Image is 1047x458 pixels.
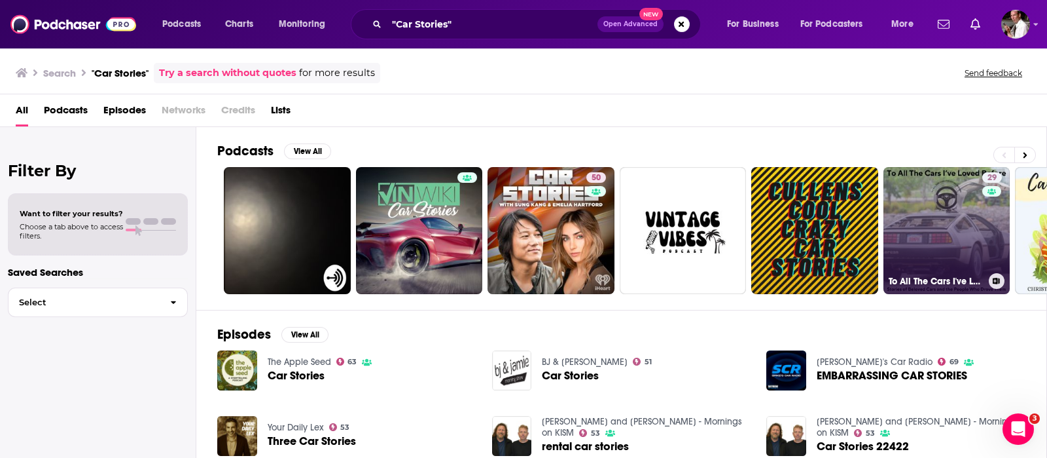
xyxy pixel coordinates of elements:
[542,370,599,381] a: Car Stories
[279,15,325,33] span: Monitoring
[8,266,188,278] p: Saved Searches
[284,143,331,159] button: View All
[159,66,296,81] a: Try a search without quotes
[800,15,863,33] span: For Podcasters
[488,167,614,294] a: 50
[347,359,357,365] span: 63
[542,356,628,368] a: BJ & Jamie
[817,416,1017,438] a: Brad and John - Mornings on KISM
[1001,10,1030,39] img: User Profile
[854,429,875,437] a: 53
[217,416,257,456] img: Three Car Stories
[92,67,149,79] h3: "Car Stories"
[1001,10,1030,39] button: Show profile menu
[103,100,146,126] a: Episodes
[718,14,795,35] button: open menu
[8,161,188,180] h2: Filter By
[766,416,806,456] img: Car Stories 22422
[162,15,201,33] span: Podcasts
[591,430,600,436] span: 53
[542,441,629,452] a: rental car stories
[340,425,349,430] span: 53
[542,416,742,438] a: Brad and John - Mornings on KISM
[225,15,253,33] span: Charts
[268,356,331,368] a: The Apple Seed
[217,351,257,391] img: Car Stories
[217,326,271,343] h2: Episodes
[268,422,324,433] a: Your Daily Lex
[965,13,985,35] a: Show notifications dropdown
[221,100,255,126] span: Credits
[932,13,955,35] a: Show notifications dropdown
[329,423,350,431] a: 53
[9,298,160,307] span: Select
[8,288,188,317] button: Select
[586,172,606,183] a: 50
[162,100,205,126] span: Networks
[866,430,875,436] span: 53
[949,359,959,365] span: 69
[633,358,652,366] a: 51
[16,100,28,126] a: All
[43,67,76,79] h3: Search
[938,358,959,366] a: 69
[492,351,532,391] a: Car Stories
[592,172,601,185] span: 50
[792,14,882,35] button: open menu
[766,351,806,391] img: EMBARRASSING CAR STORIES
[217,143,331,159] a: PodcastsView All
[10,12,136,37] img: Podchaser - Follow, Share and Rate Podcasts
[579,429,600,437] a: 53
[387,14,597,35] input: Search podcasts, credits, & more...
[336,358,357,366] a: 63
[281,327,328,343] button: View All
[299,66,375,81] span: for more results
[217,143,274,159] h2: Podcasts
[1003,413,1034,445] iframe: Intercom live chat
[20,222,123,240] span: Choose a tab above to access filters.
[817,441,909,452] a: Car Stories 22422
[270,14,342,35] button: open menu
[1029,413,1040,424] span: 3
[645,359,652,365] span: 51
[217,326,328,343] a: EpisodesView All
[597,16,664,32] button: Open AdvancedNew
[883,167,1010,294] a: 29To All The Cars I've Loved Before: First Car Stories & Memories
[1001,10,1030,39] span: Logged in as Quarto
[817,356,932,368] a: Spike's Car Radio
[889,276,984,287] h3: To All The Cars I've Loved Before: First Car Stories & Memories
[891,15,914,33] span: More
[882,14,930,35] button: open menu
[20,209,123,218] span: Want to filter your results?
[987,172,997,185] span: 29
[363,9,713,39] div: Search podcasts, credits, & more...
[982,172,1002,183] a: 29
[817,370,967,381] a: EMBARRASSING CAR STORIES
[271,100,291,126] a: Lists
[268,436,356,447] a: Three Car Stories
[639,8,663,20] span: New
[217,14,261,35] a: Charts
[492,416,532,456] img: rental car stories
[603,21,658,28] span: Open Advanced
[44,100,88,126] a: Podcasts
[727,15,779,33] span: For Business
[153,14,218,35] button: open menu
[268,370,325,381] a: Car Stories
